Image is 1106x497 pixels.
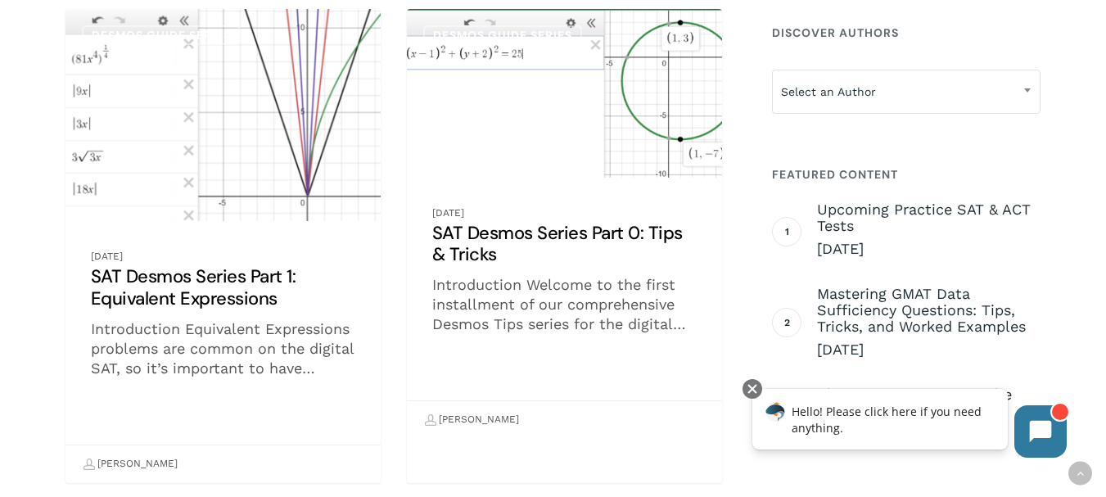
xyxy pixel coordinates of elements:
[817,286,1041,335] span: Mastering GMAT Data Sufficiency Questions: Tips, Tricks, and Worked Examples
[817,239,1041,259] span: [DATE]
[773,75,1040,109] span: Select an Author
[817,201,1041,234] span: Upcoming Practice SAT & ACT Tests
[772,18,1041,47] h4: Discover Authors
[817,286,1041,359] a: Mastering GMAT Data Sufficiency Questions: Tips, Tricks, and Worked Examples [DATE]
[83,450,178,478] a: [PERSON_NAME]
[772,70,1041,114] span: Select an Author
[817,201,1041,259] a: Upcoming Practice SAT & ACT Tests [DATE]
[817,340,1041,359] span: [DATE]
[772,160,1041,189] h4: Featured Content
[735,376,1083,474] iframe: Chatbot
[423,25,582,45] a: Desmos Guide Series
[82,25,241,45] a: Desmos Guide Series
[424,406,519,434] a: [PERSON_NAME]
